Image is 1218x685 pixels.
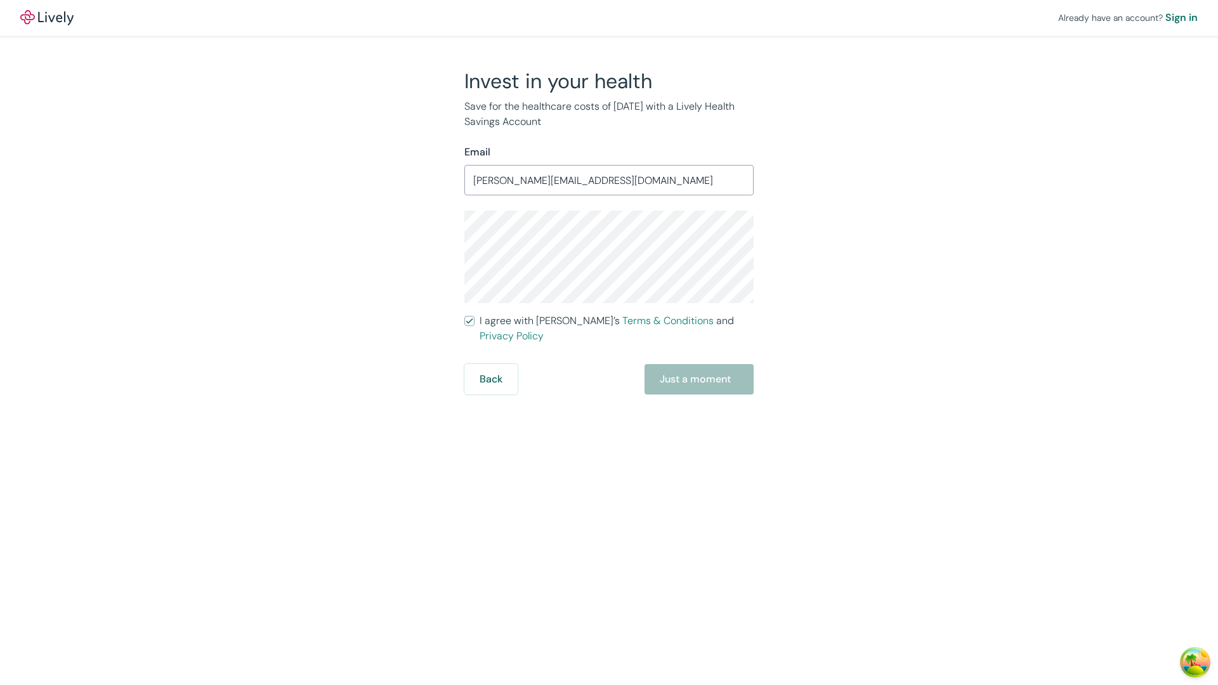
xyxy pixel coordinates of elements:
p: Save for the healthcare costs of [DATE] with a Lively Health Savings Account [464,99,754,129]
div: Already have an account? [1058,10,1198,25]
a: Sign in [1165,10,1198,25]
a: LivelyLively [20,10,74,25]
img: Lively [20,10,74,25]
a: Privacy Policy [480,329,544,342]
span: I agree with [PERSON_NAME]’s and [480,313,754,344]
button: Open Tanstack query devtools [1182,649,1208,675]
h2: Invest in your health [464,68,754,94]
a: Terms & Conditions [622,314,714,327]
button: Back [464,364,518,395]
label: Email [464,145,490,160]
